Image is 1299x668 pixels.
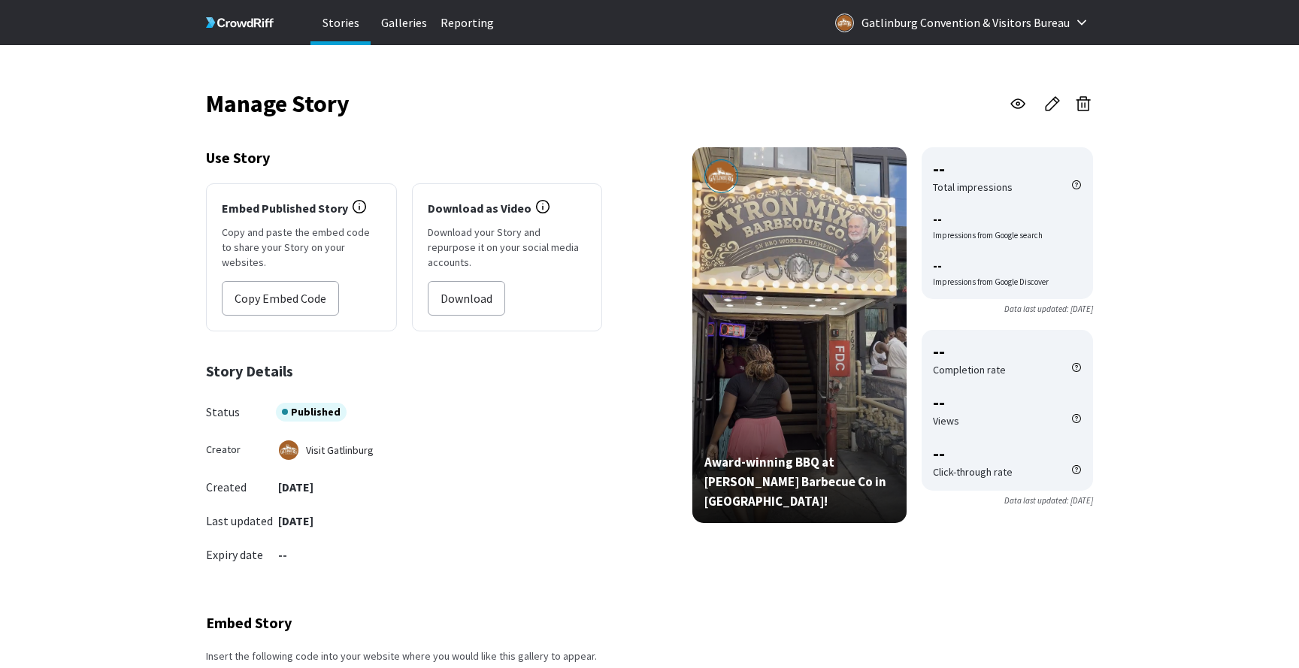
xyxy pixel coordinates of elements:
h3: Use Story [206,147,602,168]
h2: -- [933,159,1082,180]
h4: -- [933,210,1082,229]
p: Views [933,413,959,428]
h3: Embed Story [206,612,602,633]
div: Creator [206,443,276,456]
h2: -- [933,443,1082,464]
p: [DATE] [276,479,313,496]
div: Published [276,403,347,422]
p: Data last updated: [DATE] [922,303,1093,315]
img: Visit Gatlinburg [704,159,738,193]
p: Visit Gatlinburg [306,443,374,458]
p: Completion rate [933,362,1006,377]
p: Created [206,479,276,496]
p: Download your Story and repurpose it on your social media accounts. [428,225,587,270]
h2: Story Details [206,361,602,380]
button: Embed code to be copied. Button to copy is below input. [222,281,339,316]
h4: -- [933,256,1082,276]
p: Click-through rate [933,464,1013,479]
h1: Manage Story [206,93,350,114]
p: Insert the following code into your website where you would like this gallery to appear. [206,648,602,663]
img: Logo for Gatlinburg Convention & Visitors Bureau [835,14,854,32]
p: Expiry date [206,546,263,564]
p: Download as Video [428,199,531,217]
p: Total impressions [933,180,1013,195]
p: Award-winning BBQ at Myron Mixon Barbecue Co in Gatlinburg! [704,452,895,511]
button: Download story button [428,281,505,316]
p: Impressions from Google Discover [933,276,1049,288]
p: [DATE] [276,512,313,530]
p: Last updated [206,512,276,530]
p: Copy and paste the embed code to share your Story on your websites. [222,225,381,270]
p: Gatlinburg Convention & Visitors Bureau [861,11,1070,35]
p: Data last updated: [DATE] [922,494,1093,506]
p: Impressions from Google search [933,229,1043,241]
p: Embed Published Story [222,199,348,217]
h2: -- [933,341,1082,362]
img: Visit Gatlinburg [279,440,298,460]
h2: -- [933,392,1082,413]
p: -- [276,546,287,564]
p: Status [206,404,276,421]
